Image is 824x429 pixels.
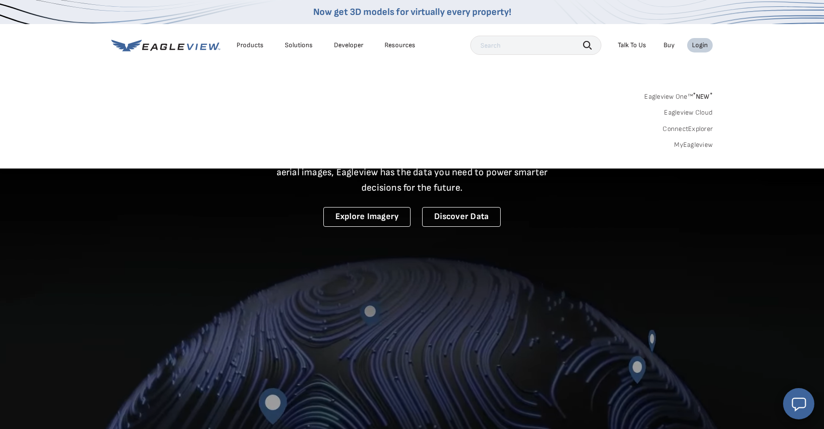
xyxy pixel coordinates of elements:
[693,92,713,101] span: NEW
[334,41,363,50] a: Developer
[664,108,713,117] a: Eagleview Cloud
[265,149,559,195] p: A new era starts here. Built on more than 3.5 billion high-resolution aerial images, Eagleview ha...
[313,6,511,18] a: Now get 3D models for virtually every property!
[323,207,411,227] a: Explore Imagery
[422,207,501,227] a: Discover Data
[644,90,713,101] a: Eagleview One™*NEW*
[783,388,814,419] button: Open chat window
[237,41,264,50] div: Products
[618,41,646,50] div: Talk To Us
[674,141,713,149] a: MyEagleview
[663,125,713,133] a: ConnectExplorer
[692,41,708,50] div: Login
[285,41,313,50] div: Solutions
[664,41,675,50] a: Buy
[385,41,415,50] div: Resources
[470,36,601,55] input: Search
